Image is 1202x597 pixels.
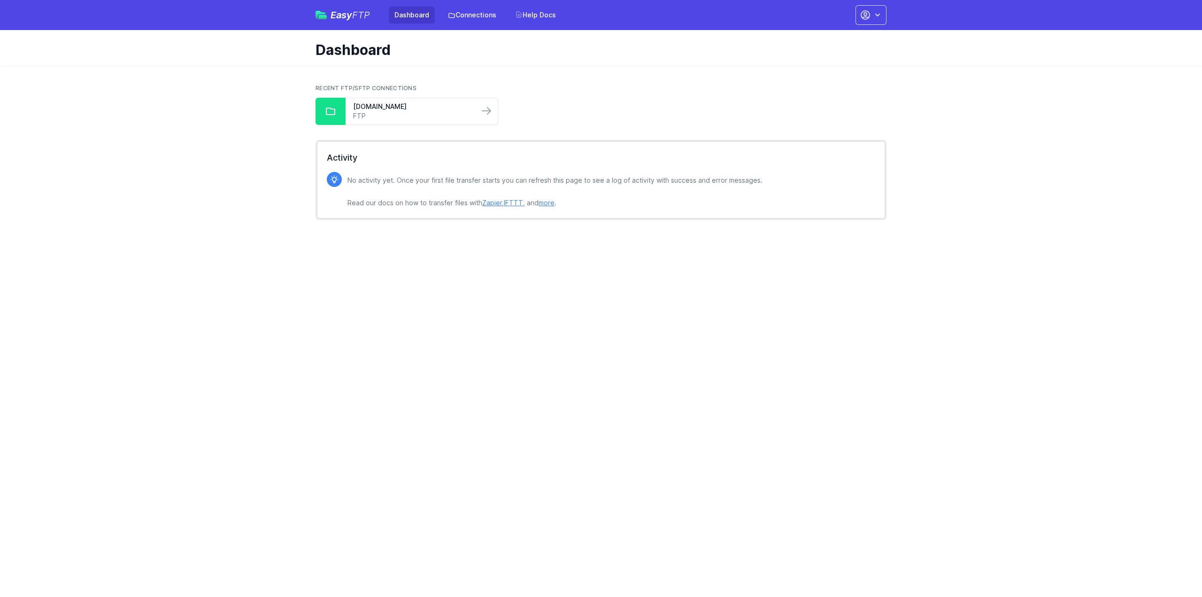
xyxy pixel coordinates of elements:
span: FTP [352,9,370,21]
h2: Recent FTP/SFTP Connections [316,85,886,92]
a: FTP [353,111,471,121]
a: Zapier [482,199,502,207]
h2: Activity [327,151,875,164]
img: easyftp_logo.png [316,11,327,19]
a: more [539,199,555,207]
span: Easy [331,10,370,20]
h1: Dashboard [316,41,879,58]
a: [DOMAIN_NAME] [353,102,471,111]
a: Dashboard [389,7,435,23]
a: Help Docs [509,7,562,23]
a: IFTTT [504,199,523,207]
a: Connections [442,7,502,23]
p: No activity yet. Once your first file transfer starts you can refresh this page to see a log of a... [347,175,763,209]
a: EasyFTP [316,10,370,20]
